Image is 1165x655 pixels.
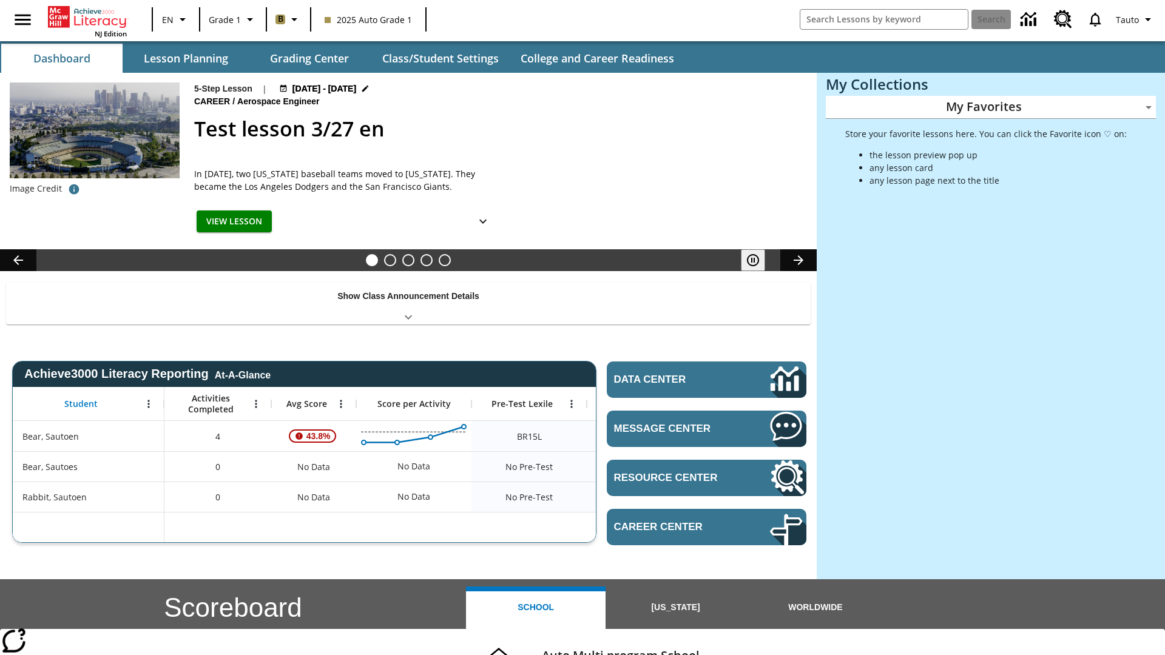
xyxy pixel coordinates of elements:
[24,367,271,381] span: Achieve3000 Literacy Reporting
[278,12,283,27] span: B
[194,95,232,109] span: Career
[286,398,327,409] span: Avg Score
[197,210,272,233] button: View Lesson
[194,82,252,95] p: 5-Step Lesson
[171,393,251,415] span: Activities Completed
[271,421,356,451] div: , 43.8%, Attention! This student's Average First Try Score of 43.8% is below 65%, Bear, Sautoen
[292,82,356,95] span: [DATE] - [DATE]
[337,290,479,303] p: Show Class Announcement Details
[215,368,271,381] div: At-A-Glance
[249,44,370,73] button: Grading Center
[332,395,350,413] button: Open Menu
[826,96,1156,119] div: My Favorites
[271,482,356,512] div: No Data, Rabbit, Sautoen
[741,249,765,271] button: Pause
[1079,4,1111,35] a: Notifications
[5,2,41,38] button: Open side menu
[607,361,806,398] a: Data Center
[391,454,436,479] div: No Data, Bear, Sautoes
[247,395,265,413] button: Open Menu
[1111,8,1160,30] button: Profile/Settings
[215,430,220,443] span: 4
[164,482,271,512] div: 0, Rabbit, Sautoen
[780,249,817,271] button: Lesson carousel, Next
[291,485,336,509] span: No Data
[607,411,806,447] a: Message Center
[277,82,373,95] button: Aug 24 - Aug 24 Choose Dates
[22,491,87,503] span: Rabbit, Sautoen
[607,509,806,545] a: Career Center
[606,586,745,629] button: [US_STATE]
[62,178,86,200] button: Image credit: David Sucsy/E+/Getty Images
[48,4,127,38] div: Home
[741,249,777,271] div: Pause
[271,8,306,30] button: Boost Class color is light brown. Change class color
[377,398,451,409] span: Score per Activity
[1047,3,1079,36] a: Resource Center, Will open in new tab
[870,174,1127,187] li: any lesson page next to the title
[845,127,1127,140] p: Store your favorite lessons here. You can click the Favorite icon ♡ on:
[420,254,433,266] button: Slide 4 Pre-release lesson
[562,395,581,413] button: Open Menu
[491,398,553,409] span: Pre-Test Lexile
[373,44,508,73] button: Class/Student Settings
[587,451,702,482] div: No Data, Bear, Sautoes
[870,161,1127,174] li: any lesson card
[826,76,1156,93] h3: My Collections
[140,395,158,413] button: Open Menu
[291,454,336,479] span: No Data
[271,451,356,482] div: No Data, Bear, Sautoes
[614,374,729,386] span: Data Center
[505,460,553,473] span: No Pre-Test, Bear, Sautoes
[204,8,262,30] button: Grade: Grade 1, Select a grade
[215,460,220,473] span: 0
[325,13,412,26] span: 2025 Auto Grade 1
[10,82,180,178] img: Dodgers stadium.
[10,183,62,195] p: Image Credit
[6,283,811,324] div: Show Class Announcement Details
[517,430,542,443] span: Beginning reader 15 Lexile, Bear, Sautoen
[157,8,195,30] button: Language: EN, Select a language
[471,210,495,233] button: Show Details
[194,167,498,193] div: In [DATE], two [US_STATE] baseball teams moved to [US_STATE]. They became the Los Angeles Dodgers...
[215,491,220,503] span: 0
[1013,3,1047,36] a: Data Center
[232,96,235,106] span: /
[391,485,436,509] div: No Data, Rabbit, Sautoen
[48,5,127,29] a: Home
[164,421,271,451] div: 4, Bear, Sautoen
[870,149,1127,161] li: the lesson preview pop up
[384,254,396,266] button: Slide 2 Ask the Scientist: Furry Friends
[125,44,246,73] button: Lesson Planning
[800,10,968,29] input: search field
[587,482,702,512] div: No Data, Rabbit, Sautoen
[505,491,553,503] span: No Pre-Test, Rabbit, Sautoen
[237,95,322,109] span: Aerospace Engineer
[194,113,802,144] h2: Test lesson 3/27 en
[22,460,78,473] span: Bear, Sautoes
[614,423,734,435] span: Message Center
[439,254,451,266] button: Slide 5 Remembering Justice O'Connor
[262,82,267,95] span: |
[1,44,123,73] button: Dashboard
[366,254,378,266] button: Slide 1 Test lesson 3/27 en
[466,586,606,629] button: School
[22,430,79,443] span: Bear, Sautoen
[64,398,98,409] span: Student
[209,13,241,26] span: Grade 1
[1116,13,1139,26] span: Tauto
[402,254,414,266] button: Slide 3 Cars of the Future?
[302,425,336,447] span: 43.8%
[194,167,498,193] span: In 1958, two New York baseball teams moved to California. They became the Los Angeles Dodgers and...
[614,472,734,484] span: Resource Center
[746,586,885,629] button: Worldwide
[614,521,734,533] span: Career Center
[95,29,127,38] span: NJ Edition
[587,421,702,451] div: 10 Lexile, ER, Based on the Lexile Reading measure, student is an Emerging Reader (ER) and will h...
[164,451,271,482] div: 0, Bear, Sautoes
[162,13,174,26] span: EN
[607,460,806,496] a: Resource Center, Will open in new tab
[511,44,684,73] button: College and Career Readiness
